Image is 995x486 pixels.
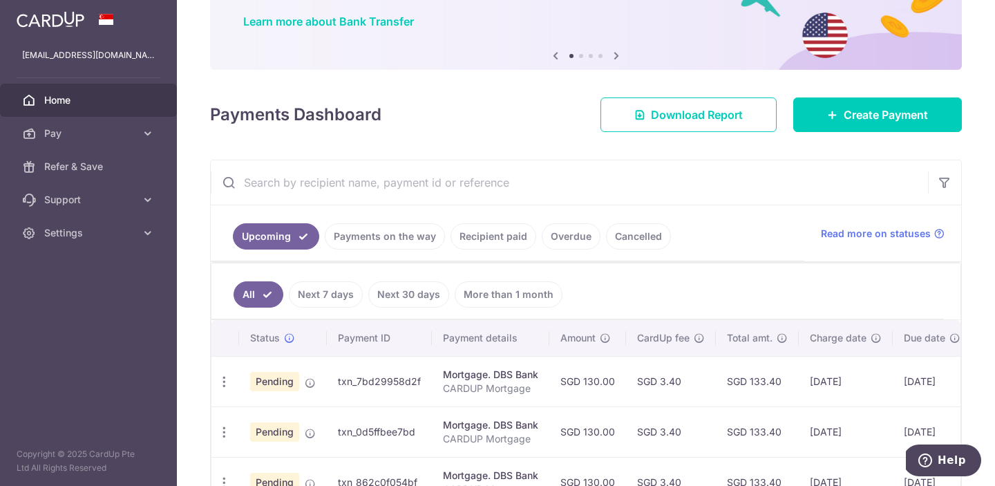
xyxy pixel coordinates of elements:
span: Download Report [651,106,743,123]
a: Learn more about Bank Transfer [243,15,414,28]
div: Mortgage. DBS Bank [443,418,538,432]
th: Payment details [432,320,549,356]
td: SGD 133.40 [716,356,799,406]
td: [DATE] [799,356,893,406]
a: Recipient paid [451,223,536,250]
td: SGD 130.00 [549,406,626,457]
input: Search by recipient name, payment id or reference [211,160,928,205]
td: [DATE] [893,356,972,406]
a: Next 7 days [289,281,363,308]
span: Settings [44,226,135,240]
a: Cancelled [606,223,671,250]
p: [EMAIL_ADDRESS][DOMAIN_NAME] [22,48,155,62]
div: Mortgage. DBS Bank [443,368,538,382]
td: SGD 130.00 [549,356,626,406]
a: More than 1 month [455,281,562,308]
span: Pending [250,422,299,442]
a: Download Report [600,97,777,132]
span: Read more on statuses [821,227,931,241]
td: SGD 3.40 [626,406,716,457]
p: CARDUP Mortgage [443,432,538,446]
span: Due date [904,331,945,345]
h4: Payments Dashboard [210,102,381,127]
th: Payment ID [327,320,432,356]
td: txn_7bd29958d2f [327,356,432,406]
span: Pending [250,372,299,391]
a: Create Payment [793,97,962,132]
a: Upcoming [233,223,319,250]
span: CardUp fee [637,331,690,345]
span: Home [44,93,135,107]
a: All [234,281,283,308]
span: Total amt. [727,331,773,345]
a: Read more on statuses [821,227,945,241]
iframe: Opens a widget where you can find more information [906,445,981,479]
span: Pay [44,127,135,140]
td: txn_0d5ffbee7bd [327,406,432,457]
td: SGD 133.40 [716,406,799,457]
a: Payments on the way [325,223,445,250]
a: Next 30 days [368,281,449,308]
td: [DATE] [893,406,972,457]
span: Amount [560,331,596,345]
span: Charge date [810,331,866,345]
div: Mortgage. DBS Bank [443,469,538,483]
p: CARDUP Mortgage [443,382,538,395]
span: Refer & Save [44,160,135,174]
img: CardUp [17,11,84,28]
span: Create Payment [844,106,928,123]
td: SGD 3.40 [626,356,716,406]
span: Status [250,331,280,345]
span: Support [44,193,135,207]
td: [DATE] [799,406,893,457]
a: Overdue [542,223,600,250]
